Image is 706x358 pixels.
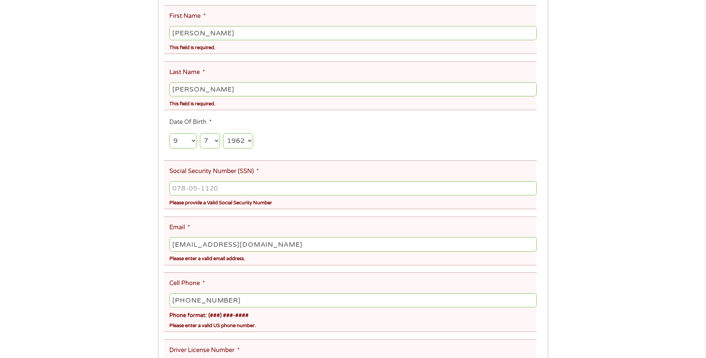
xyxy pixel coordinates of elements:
[169,320,536,330] div: Please enter a valid US phone number.
[169,68,205,76] label: Last Name
[169,98,536,108] div: This field is required.
[169,224,190,231] label: Email
[169,26,536,40] input: John
[169,181,536,195] input: 078-05-1120
[169,293,536,307] input: (541) 754-3010
[169,346,240,354] label: Driver License Number
[169,237,536,251] input: john@gmail.com
[169,12,206,20] label: First Name
[169,279,205,287] label: Cell Phone
[169,118,212,126] label: Date Of Birth
[169,197,536,207] div: Please provide a Valid Social Security Number
[169,82,536,96] input: Smith
[169,42,536,52] div: This field is required.
[169,309,536,320] div: Phone format: (###) ###-####
[169,253,536,263] div: Please enter a valid email address.
[169,167,259,175] label: Social Security Number (SSN)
